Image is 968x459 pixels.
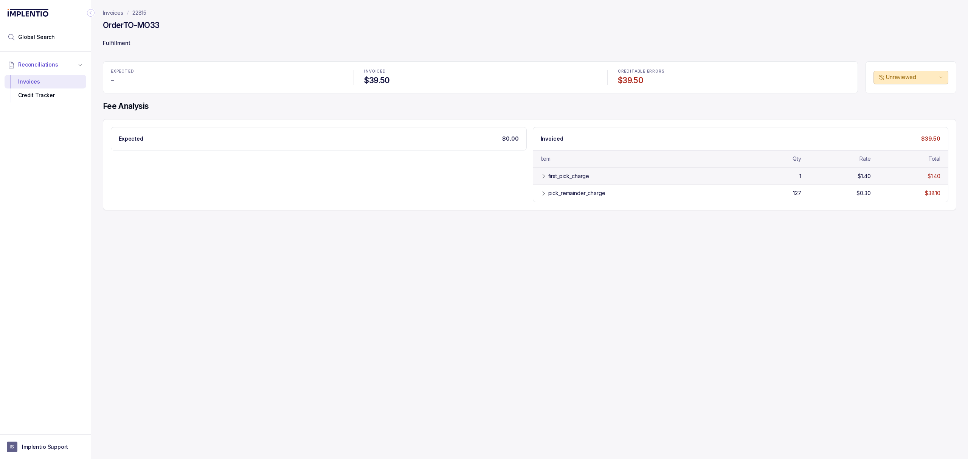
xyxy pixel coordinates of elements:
[5,56,86,73] button: Reconciliations
[793,189,801,197] div: 127
[618,75,850,86] h4: $39.50
[7,442,84,452] button: User initialsImplentio Support
[132,9,146,17] a: 22815
[502,135,518,143] p: $0.00
[364,75,596,86] h4: $39.50
[541,135,563,143] p: Invoiced
[873,71,948,84] button: Unreviewed
[858,172,870,180] div: $1.40
[119,135,143,143] p: Expected
[86,8,95,17] div: Collapse Icon
[103,101,956,112] h4: Fee Analysis
[856,189,870,197] div: $0.30
[5,73,86,104] div: Reconciliations
[103,36,956,51] p: Fulfillment
[548,172,589,180] div: first_pick_charge
[111,69,343,74] p: EXPECTED
[541,155,551,163] div: Item
[18,33,55,41] span: Global Search
[103,9,123,17] a: Invoices
[618,69,850,74] p: CREDITABLE ERRORS
[7,442,17,452] span: User initials
[103,9,146,17] nav: breadcrumb
[928,172,940,180] div: $1.40
[18,61,58,68] span: Reconciliations
[11,88,80,102] div: Credit Tracker
[859,155,870,163] div: Rate
[925,189,940,197] div: $38.10
[548,189,605,197] div: pick_remainder_charge
[793,155,801,163] div: Qty
[103,20,159,31] h4: Order TO-MO33
[928,155,940,163] div: Total
[11,75,80,88] div: Invoices
[364,69,596,74] p: INVOICED
[22,443,68,451] p: Implentio Support
[111,75,343,86] h4: -
[886,73,937,81] p: Unreviewed
[799,172,801,180] div: 1
[921,135,940,143] p: $39.50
